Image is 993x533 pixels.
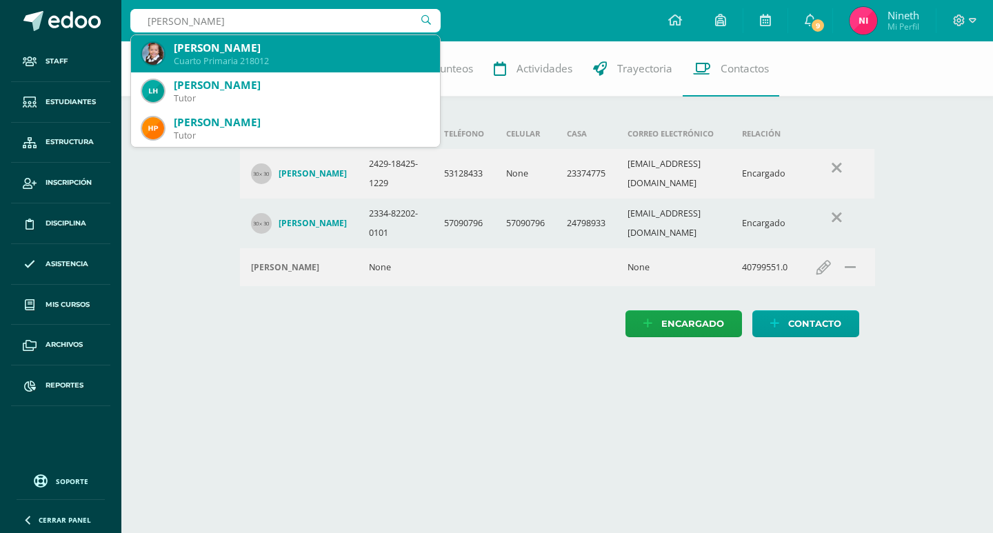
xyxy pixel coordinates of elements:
span: Mis cursos [46,299,90,310]
td: 23374775 [556,149,616,199]
a: Soporte [17,471,105,490]
a: Archivos [11,325,110,365]
span: Contactos [721,61,769,76]
span: Archivos [46,339,83,350]
img: 0669105c8835e56cefe7d7bb31cd46ca.png [142,80,164,102]
a: Asistencia [11,244,110,285]
a: Estudiantes [11,82,110,123]
td: Encargado [731,149,799,199]
span: Disciplina [46,218,86,229]
span: Estudiantes [46,97,96,108]
div: Tutor [174,92,429,104]
a: Disciplina [11,203,110,244]
input: Busca un usuario... [130,9,441,32]
td: 57090796 [495,199,556,248]
th: Celular [495,119,556,149]
a: [PERSON_NAME] [251,213,347,234]
a: Staff [11,41,110,82]
td: 40799551.0 [731,248,799,286]
td: None [495,149,556,199]
a: Reportes [11,365,110,406]
td: 2429-18425-1229 [358,149,434,199]
div: [PERSON_NAME] [174,78,429,92]
span: Trayectoria [617,61,672,76]
div: Tutor [174,130,429,141]
h4: [PERSON_NAME] [279,218,347,229]
span: Actividades [516,61,572,76]
a: Contactos [683,41,779,97]
td: None [358,248,434,286]
th: Correo electrónico [616,119,731,149]
td: [EMAIL_ADDRESS][DOMAIN_NAME] [616,149,731,199]
span: Soporte [56,476,88,486]
h4: [PERSON_NAME] [279,168,347,179]
img: 30x30 [251,213,272,234]
td: 57090796 [433,199,495,248]
a: Actividades [483,41,583,97]
a: Estructura [11,123,110,163]
th: Relación [731,119,799,149]
td: None [616,248,731,286]
span: Inscripción [46,177,92,188]
a: [PERSON_NAME] [251,163,347,184]
td: Encargado [731,199,799,248]
h4: [PERSON_NAME] [251,262,319,273]
a: Trayectoria [583,41,683,97]
img: 8ed068964868c7526d8028755c0074ec.png [850,7,877,34]
th: Teléfono [433,119,495,149]
div: [PERSON_NAME] [174,41,429,55]
img: a904ecd9c04e022f500ad840ab8b596d.png [142,43,164,65]
a: Encargado [625,310,742,337]
div: Cuarto Primaria 218012 [174,55,429,67]
span: Mi Perfil [887,21,919,32]
img: 9093b77e7766c0b8e74038f459c1608c.png [142,117,164,139]
span: Punteos [434,61,473,76]
div: Lopez, Magda [251,262,347,273]
span: 9 [810,18,825,33]
a: Contacto [752,310,859,337]
span: Contacto [788,311,841,336]
td: 2334-82202-0101 [358,199,434,248]
a: Inscripción [11,163,110,203]
td: 24798933 [556,199,616,248]
a: Mis cursos [11,285,110,325]
td: 53128433 [433,149,495,199]
span: Asistencia [46,259,88,270]
span: Estructura [46,137,94,148]
span: Reportes [46,380,83,391]
span: Cerrar panel [39,515,91,525]
span: Encargado [661,311,724,336]
span: Nineth [887,8,919,22]
img: 30x30 [251,163,272,184]
th: Casa [556,119,616,149]
div: [PERSON_NAME] [174,115,429,130]
td: [EMAIL_ADDRESS][DOMAIN_NAME] [616,199,731,248]
span: Staff [46,56,68,67]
